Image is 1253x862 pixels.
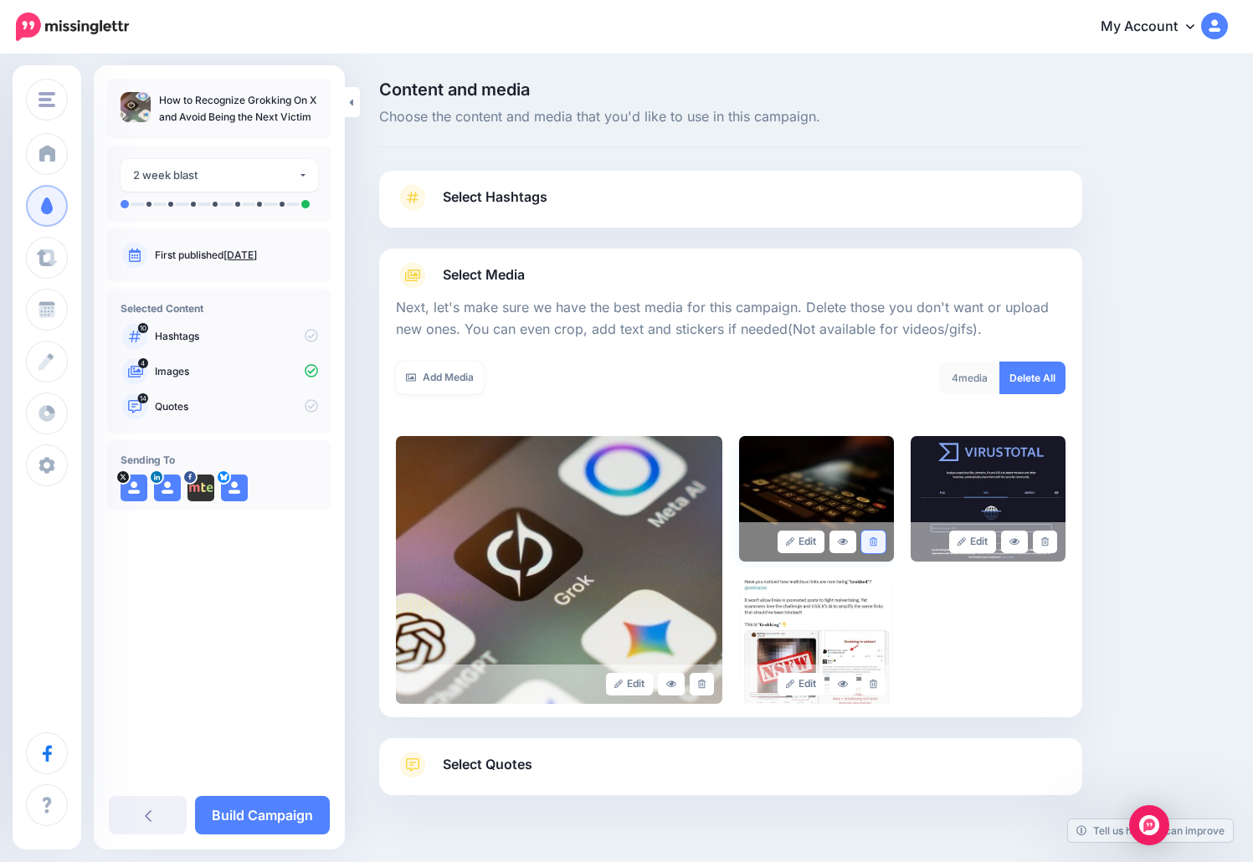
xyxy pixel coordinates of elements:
[1084,7,1228,48] a: My Account
[396,184,1066,228] a: Select Hashtags
[1129,805,1169,845] div: Open Intercom Messenger
[159,92,318,126] p: How to Recognize Grokking On X and Avoid Being the Next Victim
[778,673,825,695] a: Edit
[39,92,55,107] img: menu.png
[443,264,525,286] span: Select Media
[187,475,214,501] img: 310393109_477915214381636_3883985114093244655_n-bsa153274.png
[396,362,484,394] a: Add Media
[778,531,825,553] a: Edit
[443,753,532,776] span: Select Quotes
[155,248,318,263] p: First published
[155,399,318,414] p: Quotes
[138,358,148,368] span: 4
[379,81,1082,98] span: Content and media
[911,436,1066,562] img: c9d50f2c31d2052339bf80c660b472f9_large.jpg
[739,436,894,562] img: e6a3438aad92cede739959c3d92e2f6a_large.jpg
[121,454,318,466] h4: Sending To
[443,186,547,208] span: Select Hashtags
[121,92,151,122] img: 4dc8cf6274d1ba50c15d584384d9013f_thumb.jpg
[155,329,318,344] p: Hashtags
[155,364,318,379] p: Images
[138,323,148,333] span: 10
[223,249,257,261] a: [DATE]
[999,362,1066,394] a: Delete All
[952,372,958,384] span: 4
[16,13,129,41] img: Missinglettr
[606,673,654,695] a: Edit
[396,436,722,704] img: 4dc8cf6274d1ba50c15d584384d9013f_large.jpg
[739,578,894,704] img: a285e41514e83a825bdd9efec5ae4aac_large.jpg
[121,159,318,192] button: 2 week blast
[121,302,318,315] h4: Selected Content
[133,166,298,185] div: 2 week blast
[379,106,1082,128] span: Choose the content and media that you'd like to use in this campaign.
[939,362,1000,394] div: media
[1068,819,1233,842] a: Tell us how we can improve
[154,475,181,501] img: user_default_image.png
[396,752,1066,795] a: Select Quotes
[949,531,997,553] a: Edit
[396,297,1066,341] p: Next, let's make sure we have the best media for this campaign. Delete those you don't want or up...
[396,289,1066,704] div: Select Media
[396,262,1066,289] a: Select Media
[221,475,248,501] img: user_default_image.png
[121,475,147,501] img: user_default_image.png
[138,393,149,403] span: 14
